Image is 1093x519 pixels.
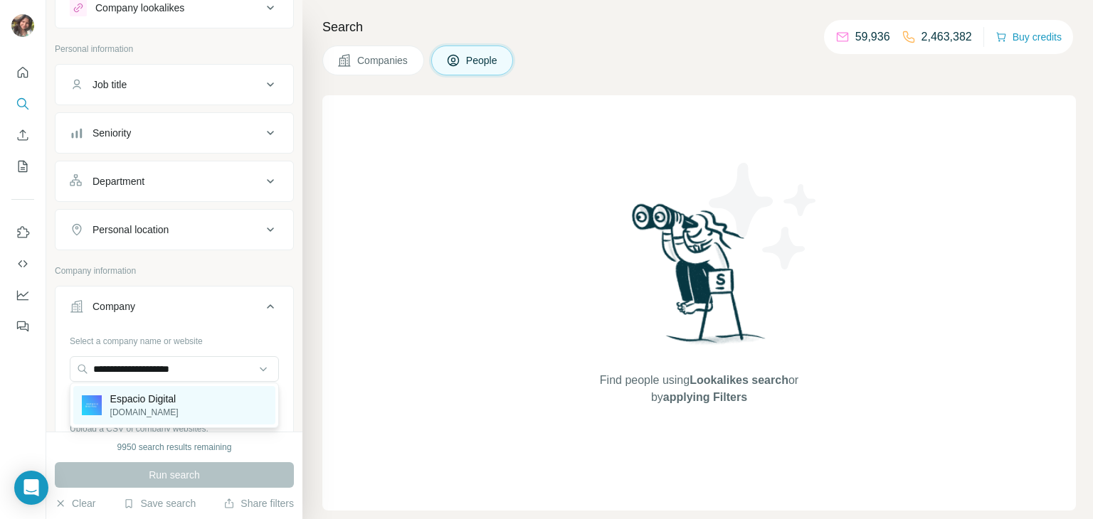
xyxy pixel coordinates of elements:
[585,372,813,406] span: Find people using or by
[11,14,34,37] img: Avatar
[14,471,48,505] div: Open Intercom Messenger
[11,314,34,339] button: Feedback
[56,289,293,329] button: Company
[996,27,1062,47] button: Buy credits
[93,299,135,314] div: Company
[11,60,34,85] button: Quick start
[95,1,184,15] div: Company lookalikes
[93,126,131,140] div: Seniority
[699,152,828,280] img: Surfe Illustration - Stars
[466,53,499,68] span: People
[93,174,144,188] div: Department
[690,374,788,386] span: Lookalikes search
[855,28,890,46] p: 59,936
[56,213,293,247] button: Personal location
[110,406,179,419] p: [DOMAIN_NAME]
[56,116,293,150] button: Seniority
[357,53,409,68] span: Companies
[55,264,294,277] p: Company information
[82,395,102,415] img: Espacio Digital
[55,43,294,55] p: Personal information
[11,220,34,245] button: Use Surfe on LinkedIn
[55,496,95,510] button: Clear
[56,68,293,102] button: Job title
[93,77,127,92] div: Job title
[93,223,169,237] div: Personal location
[11,91,34,117] button: Search
[110,392,179,406] p: Espacio Digital
[11,154,34,179] button: My lists
[11,251,34,277] button: Use Surfe API
[56,164,293,198] button: Department
[117,441,232,454] div: 9950 search results remaining
[11,122,34,148] button: Enrich CSV
[663,391,747,403] span: applying Filters
[123,496,196,510] button: Save search
[70,422,279,435] p: Upload a CSV of company websites.
[11,282,34,308] button: Dashboard
[625,200,773,358] img: Surfe Illustration - Woman searching with binoculars
[223,496,294,510] button: Share filters
[922,28,972,46] p: 2,463,382
[70,329,279,348] div: Select a company name or website
[322,17,1076,37] h4: Search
